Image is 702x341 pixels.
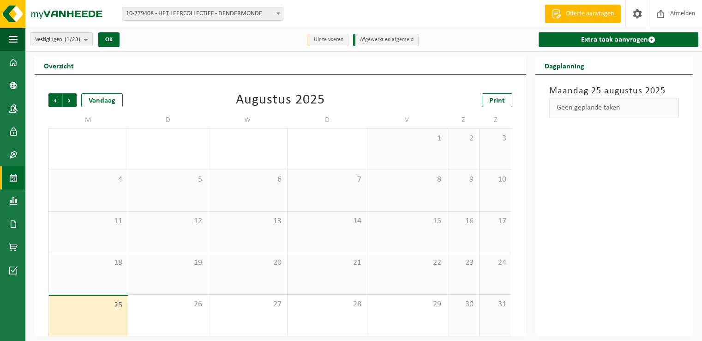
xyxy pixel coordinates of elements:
span: 21 [292,258,362,268]
h2: Overzicht [35,56,83,74]
div: Vandaag [81,93,123,107]
span: 11 [54,216,123,226]
span: 22 [372,258,442,268]
span: 3 [484,134,507,144]
span: 12 [133,216,203,226]
span: 23 [452,258,474,268]
span: 5 [133,175,203,185]
span: 16 [452,216,474,226]
span: 28 [292,299,362,310]
li: Uit te voeren [307,34,348,46]
span: 2 [452,134,474,144]
span: 30 [452,299,474,310]
span: 19 [133,258,203,268]
span: Vestigingen [35,33,80,47]
span: 9 [452,175,474,185]
span: 27 [213,299,283,310]
span: 26 [133,299,203,310]
span: 17 [484,216,507,226]
div: Geen geplande taken [549,98,679,117]
span: 8 [372,175,442,185]
span: Volgende [63,93,77,107]
span: 18 [54,258,123,268]
span: 1 [372,134,442,144]
div: Augustus 2025 [236,93,325,107]
td: D [288,112,367,128]
count: (1/23) [65,37,80,43]
span: 7 [292,175,362,185]
td: D [128,112,208,128]
button: Vestigingen(1/23) [30,32,93,46]
span: 15 [372,216,442,226]
span: 10-779408 - HET LEERCOLLECTIEF - DENDERMONDE [122,7,283,20]
h3: Maandag 25 augustus 2025 [549,84,679,98]
td: V [367,112,447,128]
span: 25 [54,300,123,311]
span: 10 [484,175,507,185]
span: 10-779408 - HET LEERCOLLECTIEF - DENDERMONDE [122,7,283,21]
span: 4 [54,175,123,185]
span: 14 [292,216,362,226]
h2: Dagplanning [535,56,594,74]
span: 31 [484,299,507,310]
li: Afgewerkt en afgemeld [353,34,419,46]
a: Print [482,93,512,107]
span: 13 [213,216,283,226]
a: Offerte aanvragen [545,5,621,23]
span: Offerte aanvragen [564,9,616,18]
button: OK [98,32,120,47]
span: 29 [372,299,442,310]
span: 20 [213,258,283,268]
td: M [48,112,128,128]
td: Z [480,112,512,128]
span: Print [489,97,505,104]
span: 6 [213,175,283,185]
a: Extra taak aanvragen [539,32,699,47]
td: Z [447,112,480,128]
td: W [208,112,288,128]
span: 24 [484,258,507,268]
span: Vorige [48,93,62,107]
